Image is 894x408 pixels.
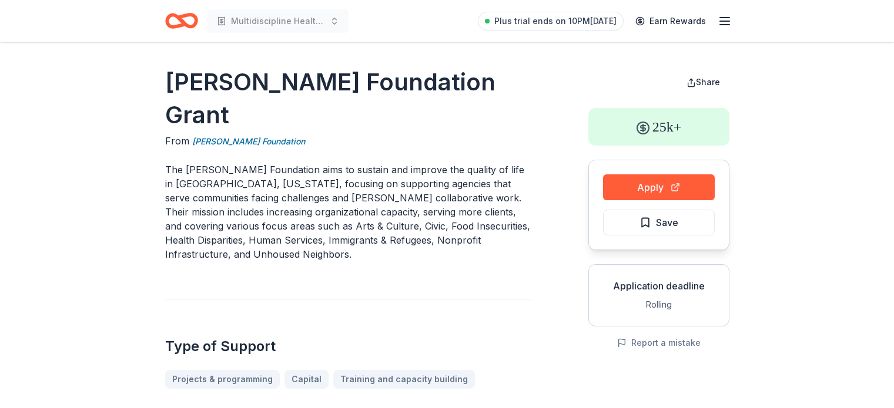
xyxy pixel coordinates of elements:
div: Rolling [598,298,719,312]
a: Earn Rewards [628,11,713,32]
span: Share [696,77,720,87]
p: The [PERSON_NAME] Foundation aims to sustain and improve the quality of life in [GEOGRAPHIC_DATA]... [165,163,532,261]
a: Plus trial ends on 10PM[DATE] [478,12,624,31]
h2: Type of Support [165,337,532,356]
button: Apply [603,174,715,200]
h1: [PERSON_NAME] Foundation Grant [165,66,532,131]
span: Plus trial ends on 10PM[DATE] [494,14,617,28]
a: Capital [284,370,329,389]
a: [PERSON_NAME] Foundation [192,134,305,149]
button: Report a mistake [617,336,701,350]
div: 25k+ [588,108,729,146]
span: Save [656,215,678,230]
button: Multidiscipline Health and Wellness [207,9,349,33]
button: Share [677,70,729,94]
div: From [165,134,532,149]
a: Projects & programming [165,370,280,389]
a: Training and capacity building [333,370,475,389]
a: Home [165,7,198,35]
div: Application deadline [598,279,719,293]
span: Multidiscipline Health and Wellness [231,14,325,28]
button: Save [603,210,715,235]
